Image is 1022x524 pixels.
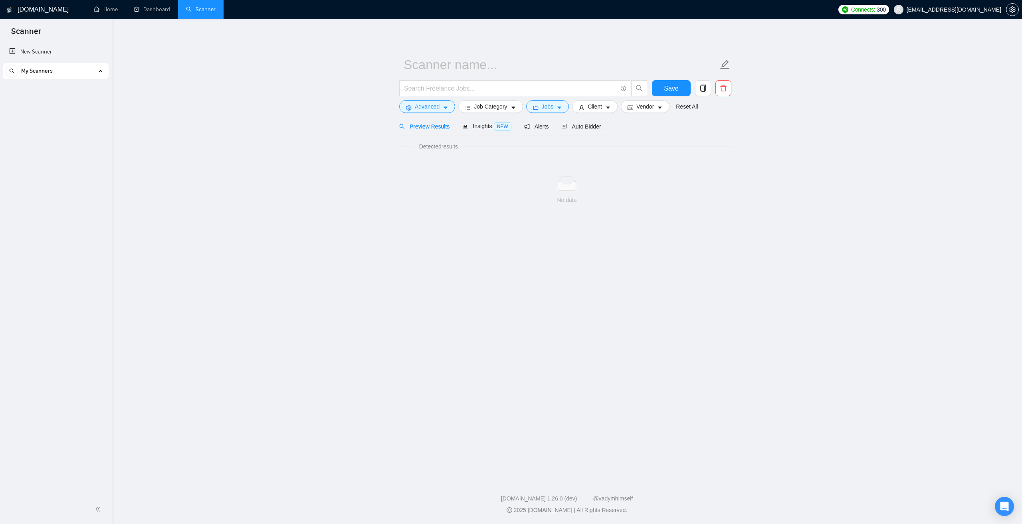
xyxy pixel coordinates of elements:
[695,85,711,92] span: copy
[9,44,102,60] a: New Scanner
[465,105,471,111] span: bars
[404,83,617,93] input: Search Freelance Jobs...
[474,102,507,111] span: Job Category
[21,63,53,79] span: My Scanners
[695,80,711,96] button: copy
[621,86,626,91] span: info-circle
[877,5,885,14] span: 300
[443,105,448,111] span: caret-down
[628,105,633,111] span: idcard
[1006,6,1018,13] span: setting
[636,102,654,111] span: Vendor
[1006,3,1019,16] button: setting
[631,80,647,96] button: search
[605,105,611,111] span: caret-down
[458,100,523,113] button: barsJob Categorycaret-down
[579,105,584,111] span: user
[3,63,109,82] li: My Scanners
[406,196,728,204] div: No data
[526,100,569,113] button: folderJobscaret-down
[1006,6,1019,13] a: setting
[657,105,663,111] span: caret-down
[533,105,539,111] span: folder
[5,26,48,42] span: Scanner
[507,507,512,513] span: copyright
[399,100,455,113] button: settingAdvancedcaret-down
[557,105,562,111] span: caret-down
[501,495,577,502] a: [DOMAIN_NAME] 1.26.0 (dev)
[561,124,567,129] span: robot
[664,83,678,93] span: Save
[118,506,1016,514] div: 2025 [DOMAIN_NAME] | All Rights Reserved.
[716,85,731,92] span: delete
[995,497,1014,516] div: Open Intercom Messenger
[715,80,731,96] button: delete
[7,4,12,16] img: logo
[186,6,216,13] a: searchScanner
[134,6,170,13] a: dashboardDashboard
[896,7,901,12] span: user
[95,505,103,513] span: double-left
[94,6,118,13] a: homeHome
[632,85,647,92] span: search
[494,122,511,131] span: NEW
[6,65,18,77] button: search
[524,123,549,130] span: Alerts
[462,123,511,129] span: Insights
[542,102,554,111] span: Jobs
[572,100,618,113] button: userClientcaret-down
[406,105,412,111] span: setting
[399,124,405,129] span: search
[462,123,468,129] span: area-chart
[720,59,730,70] span: edit
[676,102,698,111] a: Reset All
[588,102,602,111] span: Client
[524,124,530,129] span: notification
[851,5,875,14] span: Connects:
[415,102,440,111] span: Advanced
[414,142,463,151] span: Detected results
[511,105,516,111] span: caret-down
[404,55,718,75] input: Scanner name...
[621,100,669,113] button: idcardVendorcaret-down
[652,80,691,96] button: Save
[842,6,848,13] img: upwork-logo.png
[6,68,18,74] span: search
[399,123,450,130] span: Preview Results
[3,44,109,60] li: New Scanner
[561,123,601,130] span: Auto Bidder
[593,495,633,502] a: @vadymhimself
